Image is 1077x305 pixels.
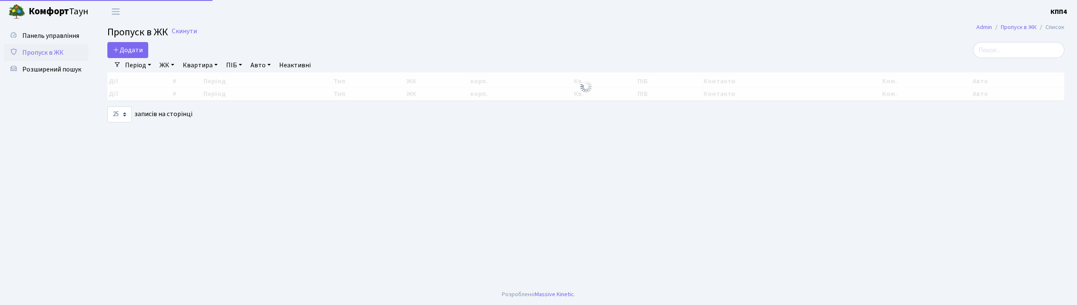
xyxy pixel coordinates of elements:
[4,44,88,61] a: Пропуск в ЖК
[223,58,245,72] a: ПІБ
[113,45,143,55] span: Додати
[8,3,25,20] img: logo.png
[1050,7,1067,17] a: КПП4
[247,58,274,72] a: Авто
[105,5,126,19] button: Переключити навігацію
[22,48,64,57] span: Пропуск в ЖК
[502,290,575,299] div: Розроблено .
[107,25,168,40] span: Пропуск в ЖК
[107,106,132,122] select: записів на сторінці
[107,106,192,122] label: записів на сторінці
[579,80,593,93] img: Обробка...
[1037,23,1064,32] li: Список
[172,27,197,35] a: Скинути
[1050,7,1067,16] b: КПП4
[964,19,1077,36] nav: breadcrumb
[107,42,148,58] a: Додати
[122,58,155,72] a: Період
[4,61,88,78] a: Розширений пошук
[276,58,314,72] a: Неактивні
[1001,23,1037,32] a: Пропуск в ЖК
[156,58,178,72] a: ЖК
[22,65,81,74] span: Розширений пошук
[29,5,69,18] b: Комфорт
[973,42,1064,58] input: Пошук...
[976,23,992,32] a: Admin
[4,27,88,44] a: Панель управління
[29,5,88,19] span: Таун
[22,31,79,40] span: Панель управління
[535,290,574,299] a: Massive Kinetic
[179,58,221,72] a: Квартира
